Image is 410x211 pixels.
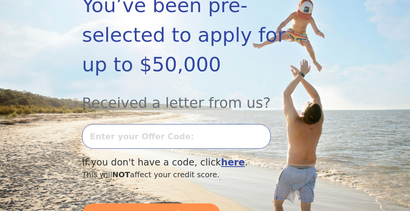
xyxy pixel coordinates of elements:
[82,169,291,181] div: This will affect your credit score.
[112,170,130,179] span: NOT
[221,157,245,168] a: here
[82,79,291,114] div: Received a letter from us?
[82,124,271,149] input: Enter your Offer Code:
[82,156,291,170] div: If you don't have a code, click .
